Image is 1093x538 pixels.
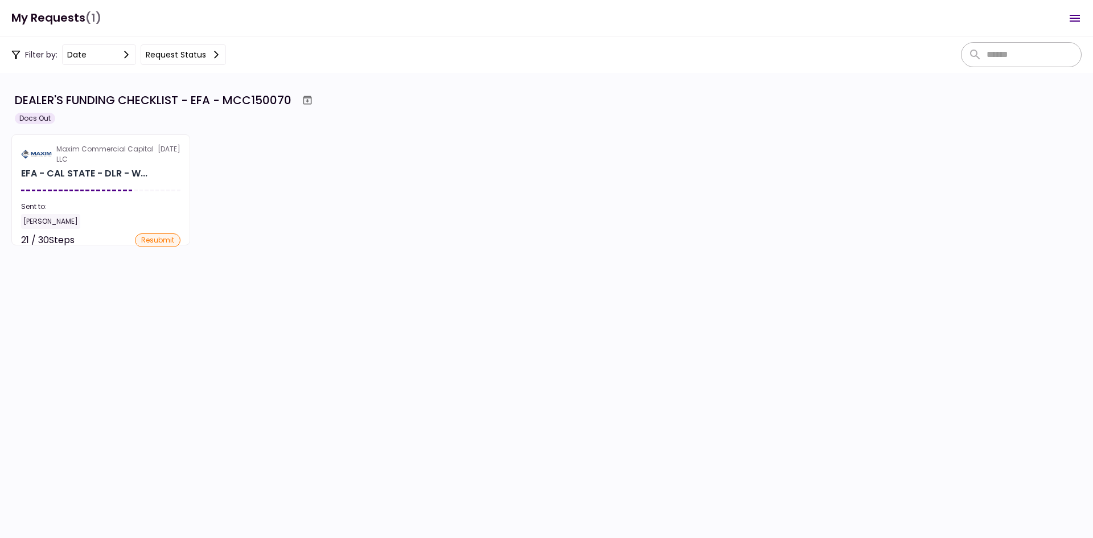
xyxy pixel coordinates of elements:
button: date [62,44,136,65]
div: Filter by: [11,44,226,65]
div: Sent to: [21,202,180,212]
div: 21 / 30 Steps [21,233,75,247]
h1: My Requests [11,6,101,30]
button: Archive workflow [297,90,318,110]
img: Partner logo [21,149,52,159]
div: [PERSON_NAME] [21,214,80,229]
div: Maxim Commercial Capital LLC [56,144,158,165]
div: Docs Out [15,113,55,124]
div: resubmit [135,233,180,247]
div: EFA - CAL STATE - DLR - W/COMPANY - FUNDING CHECKLIST [21,167,147,180]
div: DEALER'S FUNDING CHECKLIST - EFA - MCC150070 [15,92,291,109]
button: Open menu [1061,5,1088,32]
div: date [67,48,87,61]
div: [DATE] [21,144,180,165]
span: (1) [85,6,101,30]
button: Request status [141,44,226,65]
